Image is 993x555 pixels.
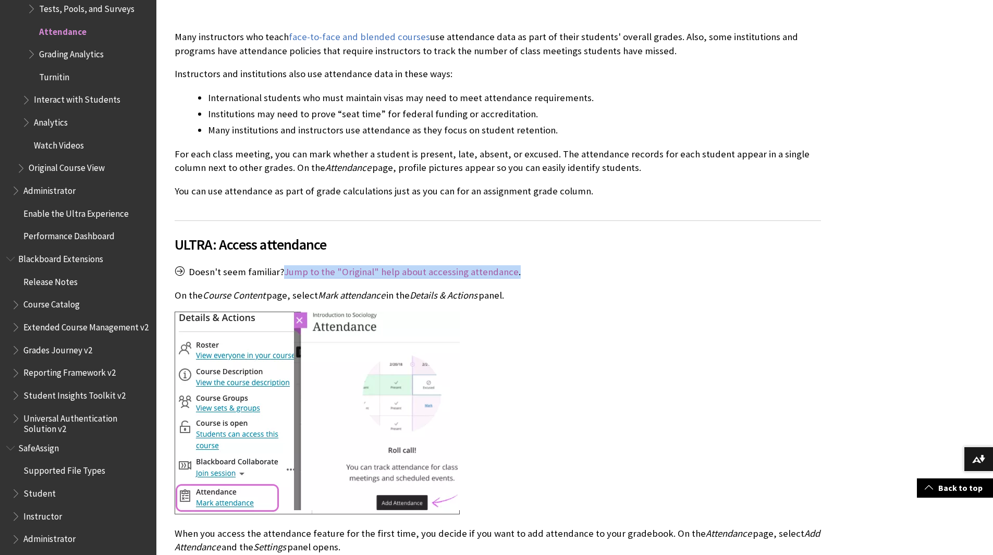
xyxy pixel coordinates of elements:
li: International students who must maintain visas may need to meet attendance requirements. [208,91,821,105]
span: Grading Analytics [39,45,104,59]
span: Blackboard Extensions [18,250,103,264]
span: Administrator [23,531,76,545]
p: On the page, select in the panel. [175,289,821,302]
a: face-to-face and blended courses [289,31,430,43]
span: Grades Journey v2 [23,341,92,355]
p: Many instructors who teach use attendance data as part of their students' overall grades. Also, s... [175,30,821,57]
span: Analytics [34,114,68,128]
a: Jump to the "Original" help about accessing attendance [284,266,519,278]
span: Add Attendance [175,527,820,553]
li: Institutions may need to prove “seat time” for federal funding or accreditation. [208,107,821,121]
span: Attendance [706,527,752,539]
span: Student [23,485,56,499]
span: Course Catalog [23,296,80,310]
span: Details & Actions [410,289,477,301]
p: When you access the attendance feature for the first time, you decide if you want to add attendan... [175,527,821,554]
span: Attendance [39,23,87,37]
span: Administrator [23,182,76,196]
span: Attendance [325,162,371,174]
span: Mark attendance [318,289,385,301]
span: Release Notes [23,273,78,287]
span: Settings [253,541,286,553]
nav: Book outline for Blackboard Extensions [6,250,150,434]
span: Extended Course Management v2 [23,318,149,332]
a: Back to top [917,478,993,498]
span: Original Course View [29,159,105,174]
span: Universal Authentication Solution v2 [23,410,149,434]
span: Student Insights Toolkit v2 [23,387,126,401]
span: Instructor [23,508,62,522]
span: SafeAssign [18,439,59,453]
nav: Book outline for Blackboard SafeAssign [6,439,150,548]
span: Turnitin [39,68,69,82]
p: Instructors and institutions also use attendance data in these ways: [175,67,821,81]
span: Reporting Framework v2 [23,364,116,378]
p: Doesn't seem familiar? . [175,265,821,279]
img: The Course Content page is open with "Mark attendance" option highlighted. Also, the Attendance p... [175,312,460,514]
span: ULTRA: Access attendance [175,233,821,255]
span: Interact with Students [34,91,120,105]
span: Course Content [203,289,265,301]
p: You can use attendance as part of grade calculations just as you can for an assignment grade column. [175,184,821,198]
p: For each class meeting, you can mark whether a student is present, late, absent, or excused. The ... [175,147,821,175]
span: Enable the Ultra Experience [23,205,129,219]
span: Performance Dashboard [23,228,115,242]
span: Supported File Types [23,462,105,476]
span: Watch Videos [34,137,84,151]
li: Many institutions and instructors use attendance as they focus on student retention. [208,123,821,138]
